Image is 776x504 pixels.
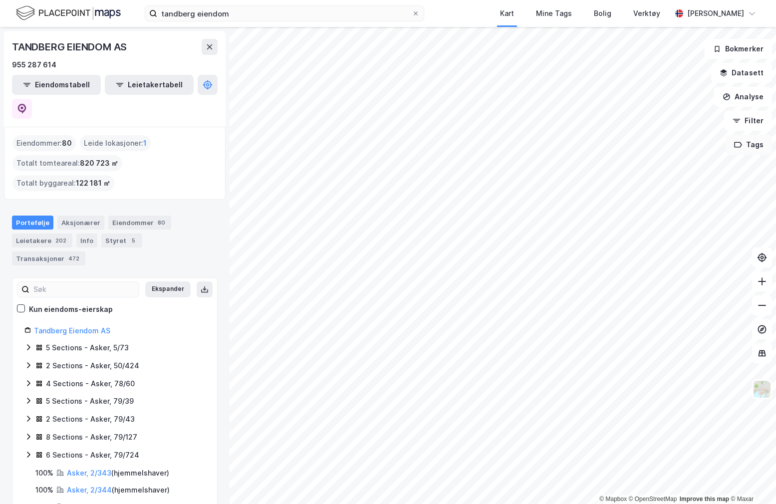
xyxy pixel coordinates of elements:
button: Ekspander [145,281,191,297]
div: 2 Sections - Asker, 79/43 [46,413,135,425]
div: Styret [101,234,142,248]
div: 5 [128,236,138,246]
a: OpenStreetMap [629,496,677,503]
div: ( hjemmelshaver ) [67,484,170,496]
button: Datasett [711,63,772,83]
div: Info [76,234,97,248]
div: 80 [156,218,167,228]
button: Analyse [714,87,772,107]
div: Totalt tomteareal : [12,155,122,171]
span: 80 [62,137,72,149]
button: Leietakertabell [105,75,194,95]
button: Eiendomstabell [12,75,101,95]
div: [PERSON_NAME] [687,7,744,19]
div: 5 Sections - Asker, 5/73 [46,342,129,354]
div: Kun eiendoms-eierskap [29,303,113,315]
div: Leide lokasjoner : [80,135,151,151]
div: Transaksjoner [12,252,85,265]
button: Filter [724,111,772,131]
button: Bokmerker [705,39,772,59]
div: Eiendommer : [12,135,76,151]
span: 1 [143,137,147,149]
div: Kontrollprogram for chat [726,456,776,504]
div: 4 Sections - Asker, 78/60 [46,378,135,390]
img: logo.f888ab2527a4732fd821a326f86c7f29.svg [16,4,121,22]
div: 8 Sections - Asker, 79/127 [46,431,137,443]
div: Eiendommer [108,216,171,230]
div: Kart [500,7,514,19]
div: Portefølje [12,216,53,230]
div: 5 Sections - Asker, 79/39 [46,395,134,407]
div: 100% [35,467,53,479]
div: Aksjonærer [57,216,104,230]
div: Leietakere [12,234,72,248]
input: Søk [29,282,139,297]
div: 2 Sections - Asker, 50/424 [46,360,139,372]
a: Mapbox [599,496,627,503]
div: Bolig [594,7,611,19]
div: 100% [35,484,53,496]
div: 955 287 614 [12,59,56,71]
div: Totalt byggareal : [12,175,114,191]
img: Z [753,380,772,399]
a: Tandberg Eiendom AS [34,326,110,335]
span: 820 723 ㎡ [80,157,118,169]
span: 122 181 ㎡ [76,177,110,189]
div: ( hjemmelshaver ) [67,467,169,479]
div: 202 [53,236,68,246]
div: 6 Sections - Asker, 79/724 [46,449,139,461]
a: Asker, 2/344 [67,486,112,494]
div: Verktøy [633,7,660,19]
a: Improve this map [680,496,729,503]
a: Asker, 2/343 [67,469,111,477]
iframe: Chat Widget [726,456,776,504]
input: Søk på adresse, matrikkel, gårdeiere, leietakere eller personer [157,6,412,21]
div: Mine Tags [536,7,572,19]
button: Tags [726,135,772,155]
div: 472 [66,253,81,263]
div: TANDBERG EIENDOM AS [12,39,129,55]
